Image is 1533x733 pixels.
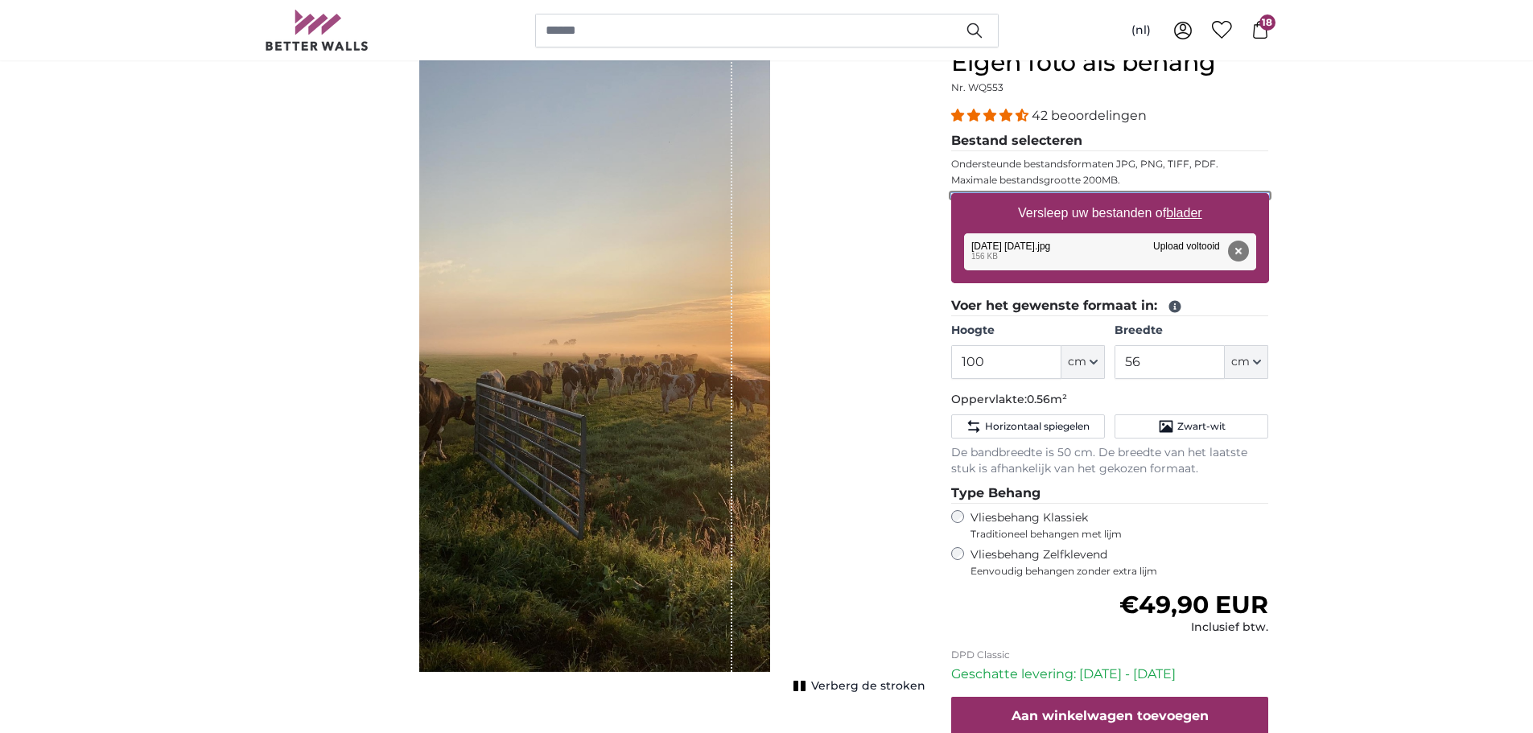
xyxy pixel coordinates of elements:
[265,48,925,692] div: 1 of 1
[1068,354,1086,370] span: cm
[951,158,1269,171] p: Ondersteunde bestandsformaten JPG, PNG, TIFF, PDF.
[1259,14,1275,31] span: 18
[1119,16,1164,45] button: (nl)
[1012,708,1209,723] span: Aan winkelwagen toevoegen
[1032,108,1147,123] span: 42 beoordelingen
[811,678,925,694] span: Verberg de stroken
[985,420,1090,433] span: Horizontaal spiegelen
[951,323,1105,339] label: Hoogte
[1231,354,1250,370] span: cm
[970,565,1269,578] span: Eenvoudig behangen zonder extra lijm
[1177,420,1226,433] span: Zwart-wit
[1061,345,1105,379] button: cm
[1027,392,1067,406] span: 0.56m²
[951,392,1269,408] p: Oppervlakte:
[1012,197,1209,229] label: Versleep uw bestanden of
[970,510,1239,541] label: Vliesbehang Klassiek
[951,48,1269,77] h1: Eigen foto als behang
[1166,206,1201,220] u: blader
[1225,345,1268,379] button: cm
[970,528,1239,541] span: Traditioneel behangen met lijm
[951,81,1003,93] span: Nr. WQ553
[789,675,925,698] button: Verberg de stroken
[265,10,369,51] img: Betterwalls
[951,484,1269,504] legend: Type Behang
[1115,414,1268,439] button: Zwart-wit
[951,131,1269,151] legend: Bestand selecteren
[1119,620,1268,636] div: Inclusief btw.
[951,108,1032,123] span: 4.38 stars
[951,174,1269,187] p: Maximale bestandsgrootte 200MB.
[951,665,1269,684] p: Geschatte levering: [DATE] - [DATE]
[951,414,1105,439] button: Horizontaal spiegelen
[970,547,1269,578] label: Vliesbehang Zelfklevend
[1115,323,1268,339] label: Breedte
[951,649,1269,661] p: DPD Classic
[951,296,1269,316] legend: Voer het gewenste formaat in:
[1119,590,1268,620] span: €49,90 EUR
[951,445,1269,477] p: De bandbreedte is 50 cm. De breedte van het laatste stuk is afhankelijk van het gekozen formaat.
